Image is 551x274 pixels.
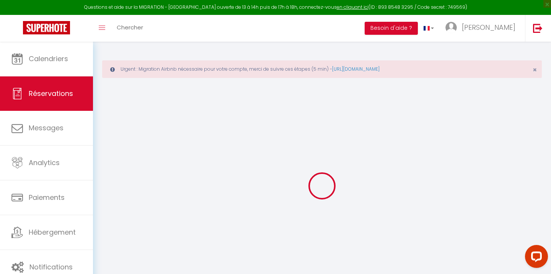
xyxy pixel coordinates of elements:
a: Chercher [111,15,149,42]
span: Messages [29,123,64,133]
div: Urgent : Migration Airbnb nécessaire pour votre compte, merci de suivre ces étapes (5 min) - [102,60,542,78]
span: Chercher [117,23,143,31]
span: Analytics [29,158,60,167]
button: Close [533,66,537,73]
img: Super Booking [23,21,70,34]
img: ... [445,22,457,33]
span: [PERSON_NAME] [462,23,515,32]
button: Besoin d'aide ? [365,22,418,35]
span: Calendriers [29,54,68,63]
span: Paiements [29,193,65,202]
span: Notifications [29,262,73,272]
a: [URL][DOMAIN_NAME] [332,66,380,72]
span: Réservations [29,89,73,98]
span: × [533,65,537,75]
a: ... [PERSON_NAME] [440,15,525,42]
img: logout [533,23,543,33]
a: en cliquant ici [337,4,368,10]
span: Hébergement [29,227,76,237]
iframe: LiveChat chat widget [519,242,551,274]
